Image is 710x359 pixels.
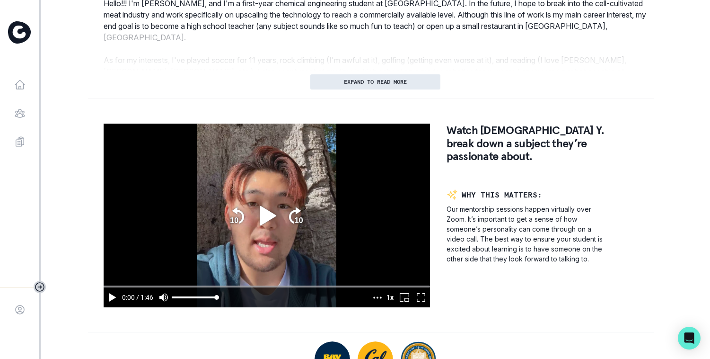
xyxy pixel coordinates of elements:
button: EXPAND TO READ MORE [310,74,440,90]
p: EXPAND TO READ MORE [344,79,407,85]
p: Our mentorship sessions happen virtually over Zoom. It’s important to get a sense of how someone’... [447,204,610,264]
div: Open Intercom Messenger [678,327,701,350]
p: Watch [DEMOGRAPHIC_DATA] Y. break down a subject they’re passionate about. [447,124,610,163]
p: WHY THIS MATTERS: [462,189,542,200]
img: Curious Cardinals Logo [8,21,31,44]
button: Toggle sidebar [34,281,46,293]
